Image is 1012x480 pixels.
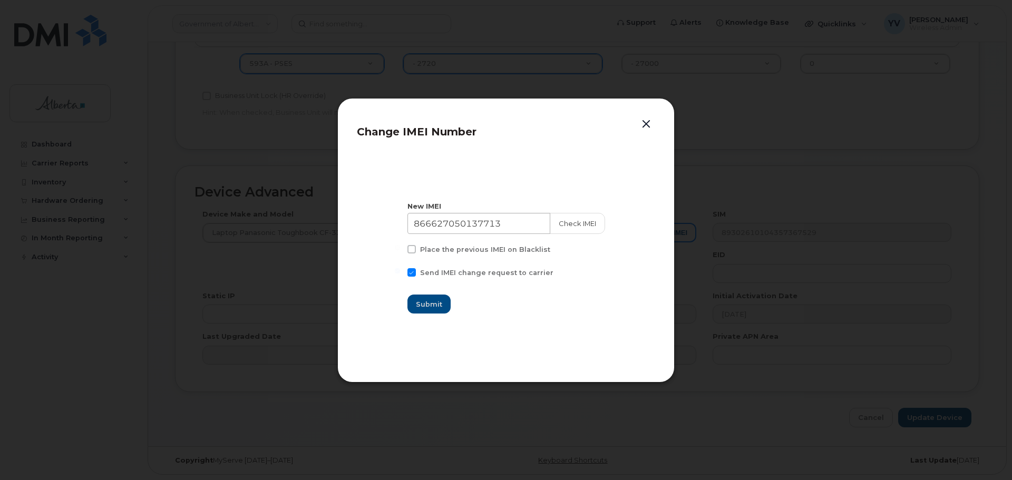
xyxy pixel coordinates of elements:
input: Place the previous IMEI on Blacklist [395,245,400,250]
button: Submit [407,295,451,314]
span: Change IMEI Number [357,125,476,138]
div: New IMEI [407,201,605,211]
button: Check IMEI [550,213,605,234]
span: Send IMEI change request to carrier [420,269,553,277]
span: Place the previous IMEI on Blacklist [420,246,550,253]
span: Submit [416,299,442,309]
input: Send IMEI change request to carrier [395,268,400,273]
